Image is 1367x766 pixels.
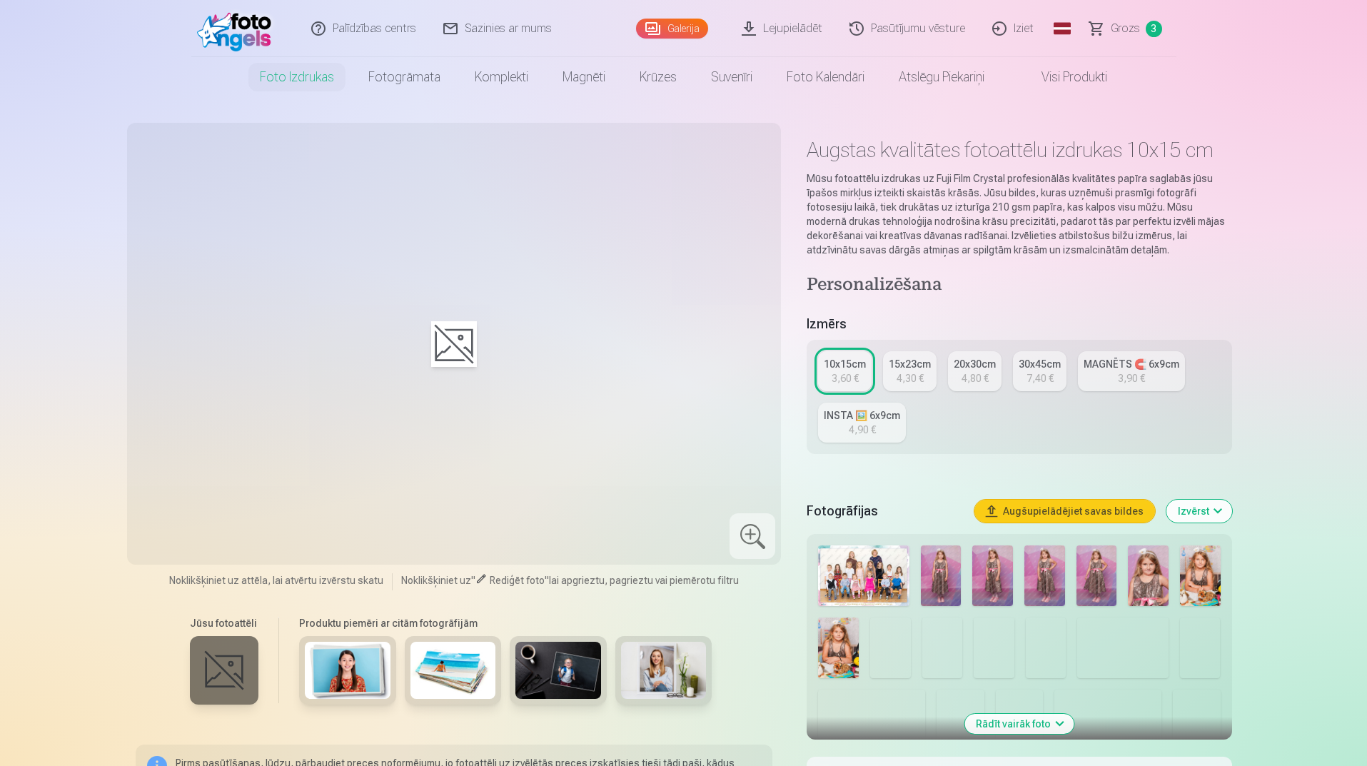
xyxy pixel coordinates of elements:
[190,616,258,630] h6: Jūsu fotoattēli
[883,351,937,391] a: 15x23cm4,30 €
[849,423,876,437] div: 4,90 €
[807,501,962,521] h5: Fotogrāfijas
[1026,371,1054,385] div: 7,40 €
[545,575,549,586] span: "
[1118,371,1145,385] div: 3,90 €
[636,19,708,39] a: Galerija
[293,616,717,630] h6: Produktu piemēri ar citām fotogrāfijām
[818,403,906,443] a: INSTA 🖼️ 6x9cm4,90 €
[807,314,1231,334] h5: Izmērs
[818,351,872,391] a: 10x15cm3,60 €
[974,500,1155,523] button: Augšupielādējiet savas bildes
[1166,500,1232,523] button: Izvērst
[832,371,859,385] div: 3,60 €
[882,57,1002,97] a: Atslēgu piekariņi
[770,57,882,97] a: Foto kalendāri
[1019,357,1061,371] div: 30x45cm
[169,573,383,588] span: Noklikšķiniet uz attēla, lai atvērtu izvērstu skatu
[197,6,279,51] img: /fa1
[1111,20,1140,37] span: Grozs
[824,408,900,423] div: INSTA 🖼️ 6x9cm
[351,57,458,97] a: Fotogrāmata
[807,137,1231,163] h1: Augstas kvalitātes fotoattēlu izdrukas 10x15 cm
[490,575,545,586] span: Rediģēt foto
[471,575,475,586] span: "
[622,57,694,97] a: Krūzes
[807,274,1231,297] h4: Personalizēšana
[964,714,1074,734] button: Rādīt vairāk foto
[1002,57,1124,97] a: Visi produkti
[549,575,739,586] span: lai apgrieztu, pagrieztu vai piemērotu filtru
[1146,21,1162,37] span: 3
[962,371,989,385] div: 4,80 €
[1084,357,1179,371] div: MAGNĒTS 🧲 6x9cm
[807,171,1231,257] p: Mūsu fotoattēlu izdrukas uz Fuji Film Crystal profesionālās kvalitātes papīra saglabās jūsu īpašo...
[1013,351,1066,391] a: 30x45cm7,40 €
[1078,351,1185,391] a: MAGNĒTS 🧲 6x9cm3,90 €
[458,57,545,97] a: Komplekti
[545,57,622,97] a: Magnēti
[954,357,996,371] div: 20x30cm
[824,357,866,371] div: 10x15cm
[897,371,924,385] div: 4,30 €
[889,357,931,371] div: 15x23cm
[401,575,471,586] span: Noklikšķiniet uz
[243,57,351,97] a: Foto izdrukas
[694,57,770,97] a: Suvenīri
[948,351,1002,391] a: 20x30cm4,80 €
